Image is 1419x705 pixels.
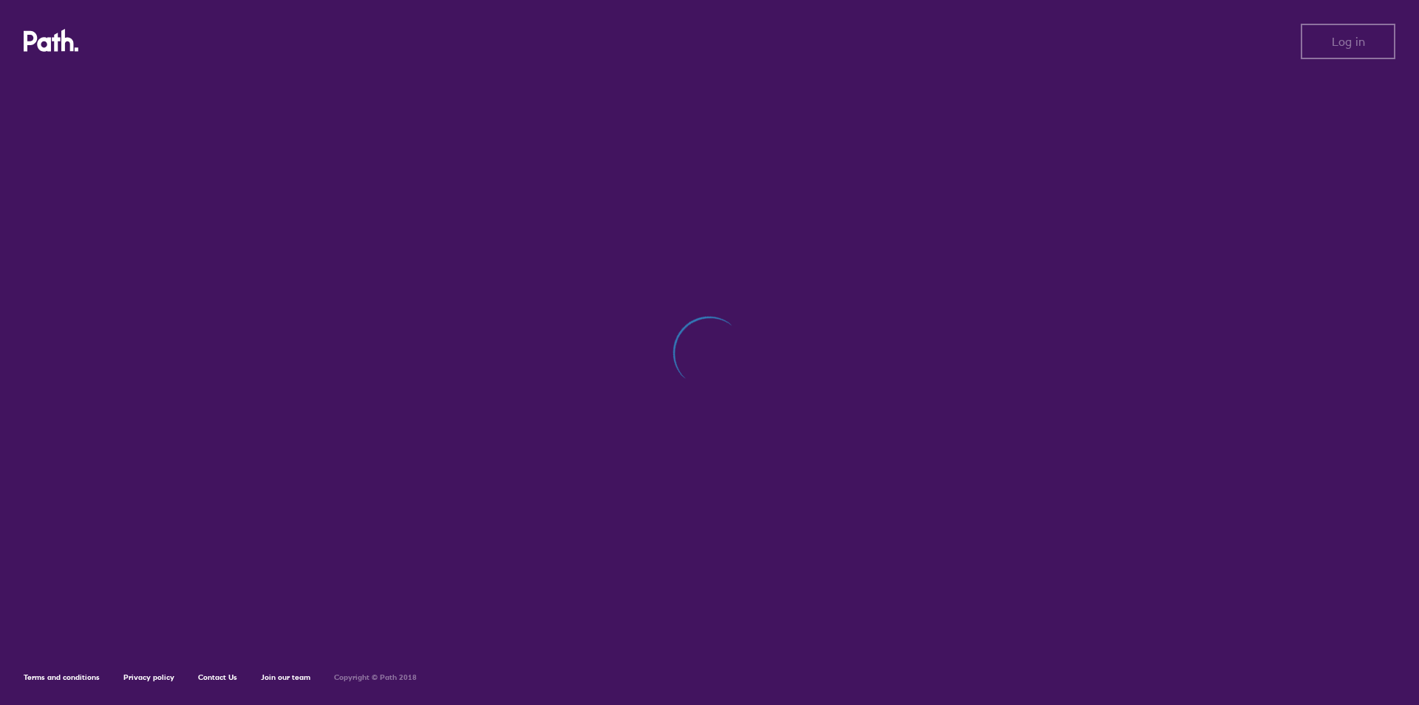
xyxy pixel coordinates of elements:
button: Log in [1301,24,1395,59]
span: Log in [1332,35,1365,48]
a: Privacy policy [123,672,174,682]
h6: Copyright © Path 2018 [334,673,417,682]
a: Contact Us [198,672,237,682]
a: Terms and conditions [24,672,100,682]
a: Join our team [261,672,310,682]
